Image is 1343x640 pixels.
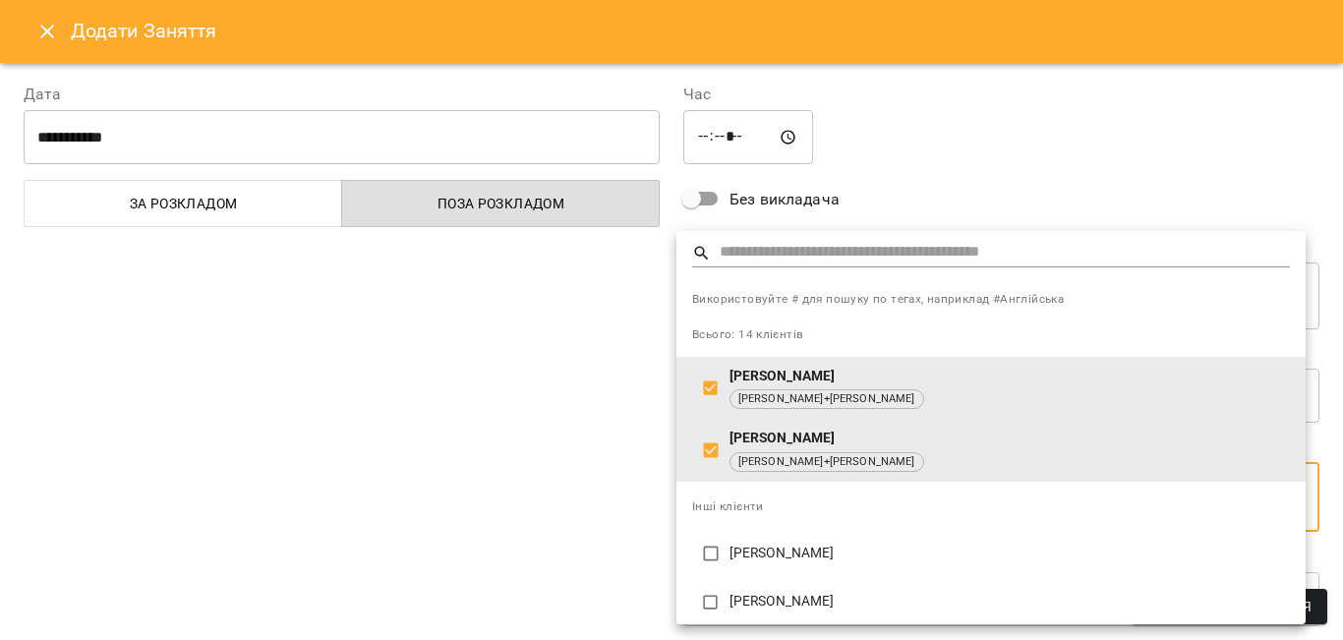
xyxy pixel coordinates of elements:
span: Інші клієнти [692,499,764,513]
span: [PERSON_NAME]+[PERSON_NAME] [730,391,923,408]
span: Використовуйте # для пошуку по тегах, наприклад #Англійська [692,290,1290,310]
p: [PERSON_NAME] [730,544,1290,563]
p: [PERSON_NAME] [730,429,1290,448]
p: [PERSON_NAME] [730,367,1290,386]
p: [PERSON_NAME] [730,592,1290,611]
span: [PERSON_NAME]+[PERSON_NAME] [730,454,923,471]
span: Всього: 14 клієнтів [692,327,803,341]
